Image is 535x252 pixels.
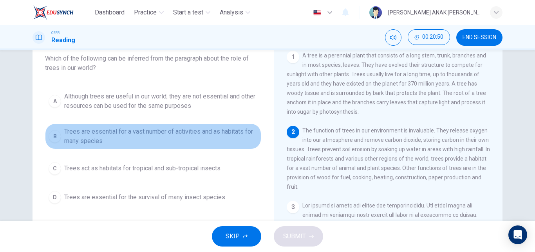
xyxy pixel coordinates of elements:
[95,8,125,17] span: Dashboard
[170,5,213,20] button: Start a test
[45,123,261,149] button: BTrees are essential for a vast number of activities and as habitats for many species
[408,29,450,46] div: Hide
[287,127,490,190] span: The function of trees in our environment is invaluable. They release oxygen into our atmosphere a...
[408,29,450,45] button: 00:20:50
[45,54,261,73] span: Which of the following can be inferred from the paragraph about the role of trees in our world?
[33,5,74,20] img: EduSynch logo
[33,5,92,20] a: EduSynch logo
[64,164,221,173] span: Trees act as habitats for tropical and sub-tropical insects
[131,5,167,20] button: Practice
[287,51,299,63] div: 1
[173,8,203,17] span: Start a test
[64,92,258,111] span: Although trees are useful in our world, they are not essential and other resources can be used fo...
[385,29,401,46] div: Mute
[64,193,225,202] span: Trees are essential for the survival of many insect species
[312,10,322,16] img: en
[49,95,61,107] div: A
[212,226,261,247] button: SKIP
[49,130,61,143] div: B
[217,5,253,20] button: Analysis
[463,34,496,41] span: END SESSION
[45,88,261,114] button: AAlthough trees are useful in our world, they are not essential and other resources can be used f...
[226,231,240,242] span: SKIP
[388,8,481,17] div: [PERSON_NAME] ANAK [PERSON_NAME]
[287,201,299,213] div: 3
[51,30,60,36] span: CEFR
[49,191,61,204] div: D
[422,34,443,40] span: 00:20:50
[134,8,157,17] span: Practice
[51,36,75,45] h1: Reading
[287,52,486,115] span: A tree is a perennial plant that consists of a long stem, trunk, branches and in most species, le...
[45,188,261,207] button: DTrees are essential for the survival of many insect species
[49,162,61,175] div: C
[508,225,527,244] div: Open Intercom Messenger
[45,159,261,178] button: CTrees act as habitats for tropical and sub-tropical insects
[64,127,258,146] span: Trees are essential for a vast number of activities and as habitats for many species
[369,6,382,19] img: Profile picture
[220,8,243,17] span: Analysis
[287,126,299,138] div: 2
[92,5,128,20] button: Dashboard
[456,29,502,46] button: END SESSION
